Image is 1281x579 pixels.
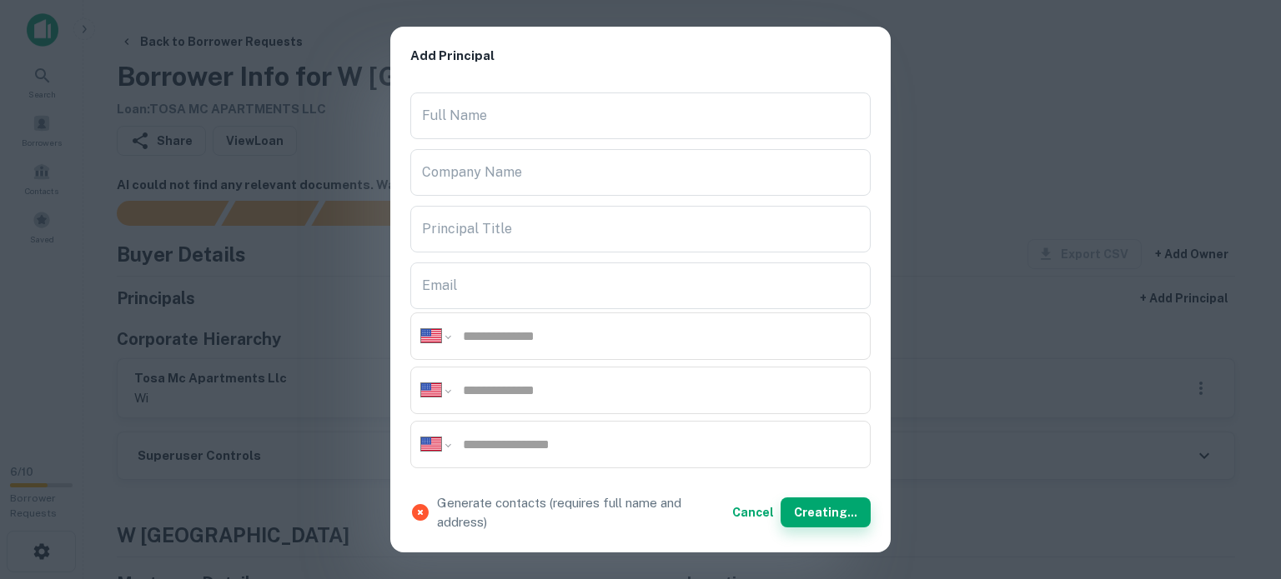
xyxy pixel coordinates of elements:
iframe: Chat Widget [1198,446,1281,526]
button: Cancel [726,497,781,527]
h2: Add Principal [390,27,891,86]
button: Creating... [781,497,871,527]
p: Generate contacts (requires full name and address) [437,493,726,532]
